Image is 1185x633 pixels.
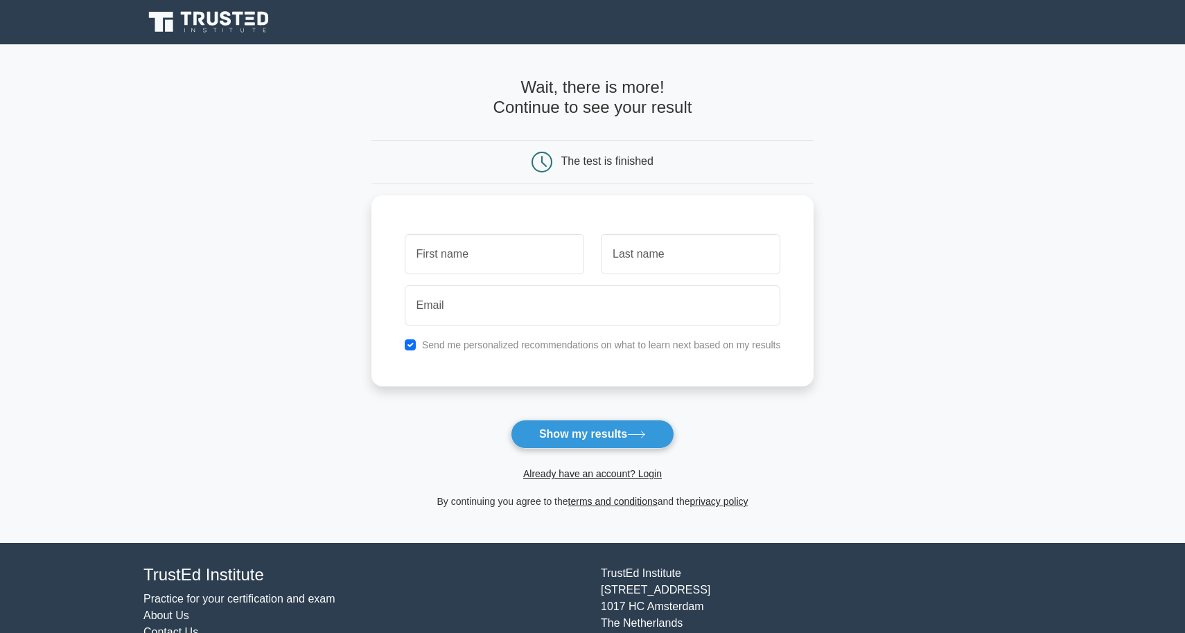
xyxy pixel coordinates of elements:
div: By continuing you agree to the and the [363,493,823,510]
a: terms and conditions [568,496,658,507]
input: First name [405,234,584,274]
div: The test is finished [561,155,653,167]
h4: TrustEd Institute [143,565,584,585]
a: About Us [143,609,189,621]
input: Last name [601,234,780,274]
label: Send me personalized recommendations on what to learn next based on my results [422,339,781,350]
input: Email [405,285,781,326]
a: Practice for your certification and exam [143,593,335,605]
a: privacy policy [690,496,748,507]
h4: Wait, there is more! Continue to see your result [371,78,814,118]
a: Already have an account? Login [523,468,662,479]
button: Show my results [511,420,674,449]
